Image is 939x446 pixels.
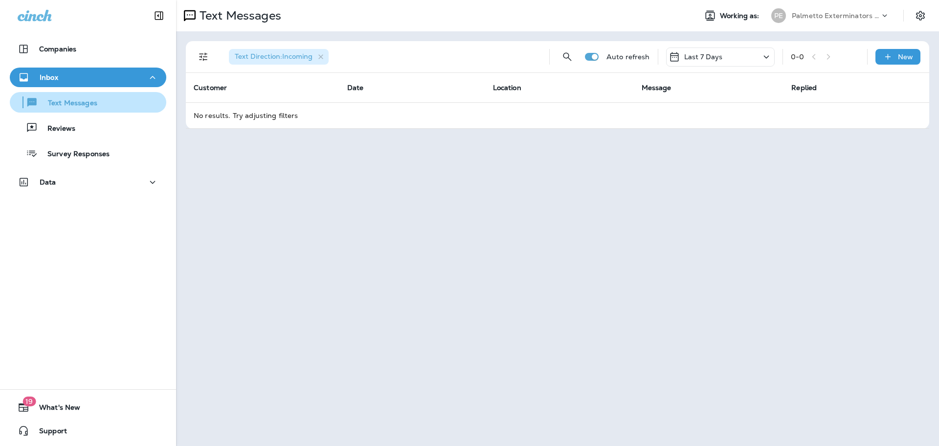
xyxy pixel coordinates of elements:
[10,398,166,417] button: 19What's New
[194,83,227,92] span: Customer
[29,403,80,415] span: What's New
[40,73,58,81] p: Inbox
[10,68,166,87] button: Inbox
[771,8,786,23] div: PE
[684,53,723,61] p: Last 7 Days
[642,83,671,92] span: Message
[10,172,166,192] button: Data
[235,52,313,61] span: Text Direction : Incoming
[22,397,36,406] span: 19
[791,83,817,92] span: Replied
[558,47,577,67] button: Search Messages
[186,102,929,128] td: No results. Try adjusting filters
[10,92,166,113] button: Text Messages
[38,150,110,159] p: Survey Responses
[38,99,97,108] p: Text Messages
[229,49,329,65] div: Text Direction:Incoming
[720,12,761,20] span: Working as:
[791,53,804,61] div: 0 - 0
[493,83,521,92] span: Location
[347,83,364,92] span: Date
[10,143,166,164] button: Survey Responses
[898,53,913,61] p: New
[196,8,281,23] p: Text Messages
[792,12,880,20] p: Palmetto Exterminators LLC
[40,178,56,186] p: Data
[145,6,173,25] button: Collapse Sidebar
[10,117,166,138] button: Reviews
[912,7,929,24] button: Settings
[29,427,67,439] span: Support
[10,39,166,59] button: Companies
[194,47,213,67] button: Filters
[606,53,650,61] p: Auto refresh
[10,421,166,441] button: Support
[39,45,76,53] p: Companies
[38,124,75,134] p: Reviews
